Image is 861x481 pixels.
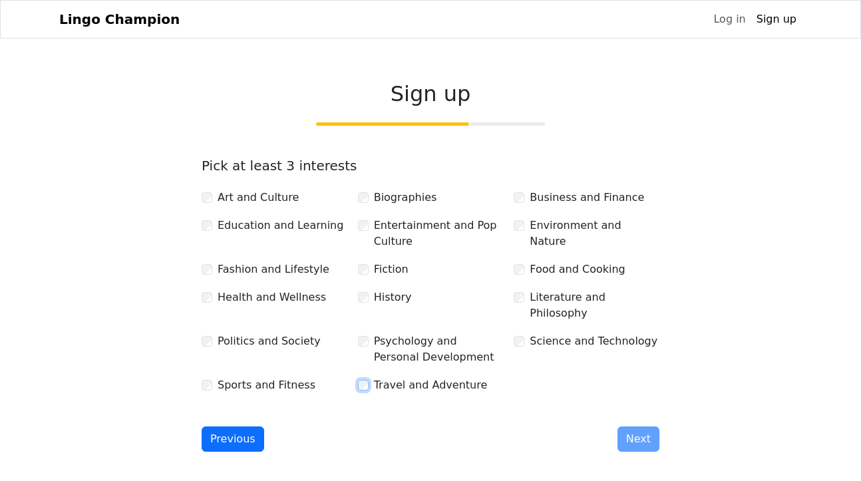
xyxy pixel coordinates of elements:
[708,6,751,33] a: Log in
[218,289,326,305] label: Health and Wellness
[530,261,625,277] label: Food and Cooking
[218,261,329,277] label: Fashion and Lifestyle
[374,261,409,277] label: Fiction
[374,190,437,206] label: Biographies
[374,333,504,365] label: Psychology and Personal Development
[751,6,802,33] a: Sign up
[530,218,659,249] label: Environment and Nature
[530,289,659,321] label: Literature and Philosophy
[530,190,644,206] label: Business and Finance
[218,218,343,234] label: Education and Learning
[59,6,180,33] a: Lingo Champion
[374,289,412,305] label: History
[218,377,315,393] label: Sports and Fitness
[202,81,659,106] h2: Sign up
[218,333,321,349] label: Politics and Society
[374,377,488,393] label: Travel and Adventure
[202,158,357,174] label: Pick at least 3 interests
[218,190,299,206] label: Art and Culture
[530,333,657,349] label: Science and Technology
[202,426,264,452] button: Previous
[374,218,504,249] label: Entertainment and Pop Culture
